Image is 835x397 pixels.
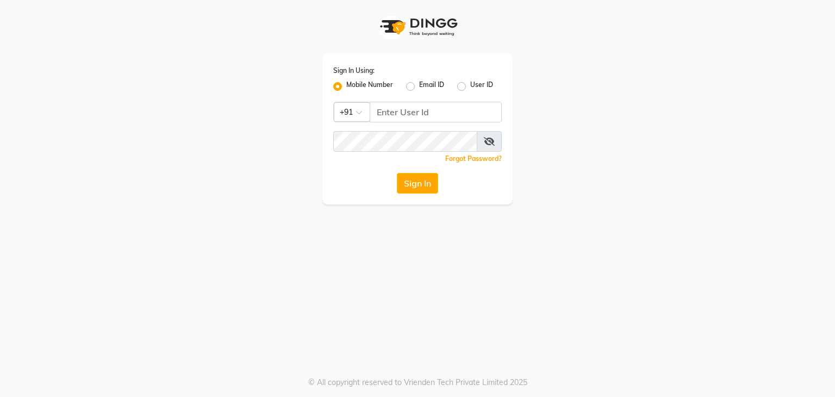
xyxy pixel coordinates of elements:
[445,154,502,163] a: Forgot Password?
[333,66,375,76] label: Sign In Using:
[346,80,393,93] label: Mobile Number
[470,80,493,93] label: User ID
[419,80,444,93] label: Email ID
[397,173,438,194] button: Sign In
[333,131,477,152] input: Username
[370,102,502,122] input: Username
[374,11,461,43] img: logo1.svg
